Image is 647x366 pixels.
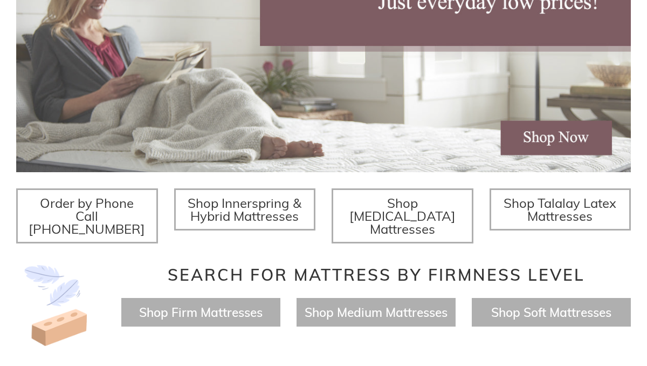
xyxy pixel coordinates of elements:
span: Search for Mattress by Firmness Level [168,265,585,285]
span: Shop Innerspring & Hybrid Mattresses [188,195,301,224]
span: Shop Talalay Latex Mattresses [504,195,616,224]
a: Shop Innerspring & Hybrid Mattresses [174,188,316,231]
a: Shop Medium Mattresses [305,304,448,320]
a: Shop Talalay Latex Mattresses [490,188,631,231]
a: Shop [MEDICAL_DATA] Mattresses [332,188,473,243]
span: Order by Phone Call [PHONE_NUMBER] [29,195,145,237]
span: Shop [MEDICAL_DATA] Mattresses [349,195,456,237]
a: Order by Phone Call [PHONE_NUMBER] [16,188,158,243]
a: Shop Firm Mattresses [139,304,263,320]
a: Shop Soft Mattresses [491,304,611,320]
img: Image-of-brick- and-feather-representing-firm-and-soft-feel [16,265,97,346]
